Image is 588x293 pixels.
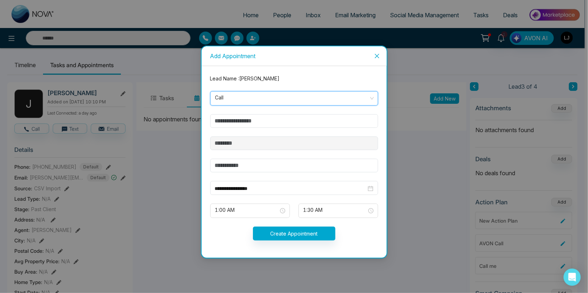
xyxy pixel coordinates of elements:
[253,227,335,241] button: Create Appointment
[215,205,285,217] span: 1:00 AM
[374,53,380,59] span: close
[367,46,387,66] button: Close
[304,205,373,217] span: 1:30 AM
[206,75,382,83] div: Lead Name : [PERSON_NAME]
[564,269,581,286] div: Open Intercom Messenger
[210,52,378,60] div: Add Appointment
[215,92,373,104] span: Call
